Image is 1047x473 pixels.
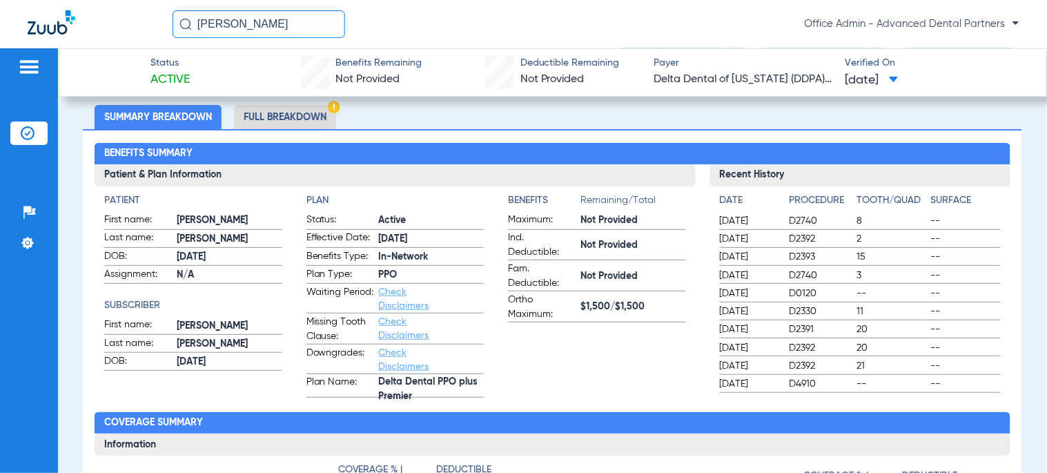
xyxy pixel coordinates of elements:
[177,232,282,247] span: [PERSON_NAME]
[790,250,852,264] span: D2393
[306,267,374,284] span: Plan Type:
[520,74,585,85] span: Not Provided
[931,269,1001,282] span: --
[379,232,484,247] span: [DATE]
[335,56,422,70] span: Benefits Remaining
[931,287,1001,300] span: --
[95,143,1010,165] h2: Benefits Summary
[857,232,926,246] span: 2
[790,359,852,373] span: D2392
[857,377,926,391] span: --
[28,10,75,35] img: Zuub Logo
[104,249,172,266] span: DOB:
[857,287,926,300] span: --
[234,105,336,129] li: Full Breakdown
[790,377,852,391] span: D4910
[379,250,484,264] span: In-Network
[104,298,282,313] h4: Subscriber
[931,322,1001,336] span: --
[931,359,1001,373] span: --
[104,318,172,334] span: First name:
[931,305,1001,318] span: --
[580,238,685,253] span: Not Provided
[790,193,852,208] h4: Procedure
[720,214,778,228] span: [DATE]
[978,407,1047,473] iframe: Chat Widget
[580,300,685,314] span: $1,500/$1,500
[328,101,340,113] img: Hazard
[580,213,685,228] span: Not Provided
[520,56,620,70] span: Deductible Remaining
[857,193,926,208] h4: Tooth/Quad
[306,231,374,247] span: Effective Date:
[177,213,282,228] span: [PERSON_NAME]
[845,72,899,89] span: [DATE]
[857,305,926,318] span: 11
[18,59,40,75] img: hamburger-icon
[720,305,778,318] span: [DATE]
[580,269,685,284] span: Not Provided
[790,341,852,355] span: D2392
[790,214,852,228] span: D2740
[95,164,695,186] h3: Patient & Plan Information
[379,268,484,282] span: PPO
[931,377,1001,391] span: --
[710,164,1010,186] h3: Recent History
[104,231,172,247] span: Last name:
[306,249,374,266] span: Benefits Type:
[379,383,484,397] span: Delta Dental PPO plus Premier
[104,267,172,284] span: Assignment:
[104,354,172,371] span: DOB:
[857,359,926,373] span: 21
[790,305,852,318] span: D2330
[379,348,429,371] a: Check Disclaimers
[379,213,484,228] span: Active
[150,71,190,88] span: Active
[104,193,282,208] app-breakdown-title: Patient
[179,18,192,30] img: Search Icon
[931,341,1001,355] span: --
[857,250,926,264] span: 15
[508,293,576,322] span: Ortho Maximum:
[931,232,1001,246] span: --
[857,214,926,228] span: 8
[335,74,400,85] span: Not Provided
[805,17,1019,31] span: Office Admin - Advanced Dental Partners
[720,269,778,282] span: [DATE]
[720,359,778,373] span: [DATE]
[857,322,926,336] span: 20
[720,322,778,336] span: [DATE]
[95,434,1010,456] h3: Information
[306,346,374,374] span: Downgrades:
[306,285,374,313] span: Waiting Period:
[931,193,1001,213] app-breakdown-title: Surface
[508,231,576,260] span: Ind. Deductible:
[857,193,926,213] app-breakdown-title: Tooth/Quad
[306,213,374,229] span: Status:
[508,262,576,291] span: Fam. Deductible:
[177,355,282,369] span: [DATE]
[177,250,282,264] span: [DATE]
[720,287,778,300] span: [DATE]
[306,375,374,397] span: Plan Name:
[306,193,484,208] h4: Plan
[379,287,429,311] a: Check Disclaimers
[95,105,222,129] li: Summary Breakdown
[177,337,282,351] span: [PERSON_NAME]
[720,377,778,391] span: [DATE]
[845,56,1025,70] span: Verified On
[104,336,172,353] span: Last name:
[790,269,852,282] span: D2740
[790,232,852,246] span: D2392
[379,317,429,340] a: Check Disclaimers
[508,193,580,213] app-breakdown-title: Benefits
[95,412,1010,434] h2: Coverage Summary
[177,319,282,334] span: [PERSON_NAME]
[857,341,926,355] span: 20
[720,232,778,246] span: [DATE]
[931,250,1001,264] span: --
[790,322,852,336] span: D2391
